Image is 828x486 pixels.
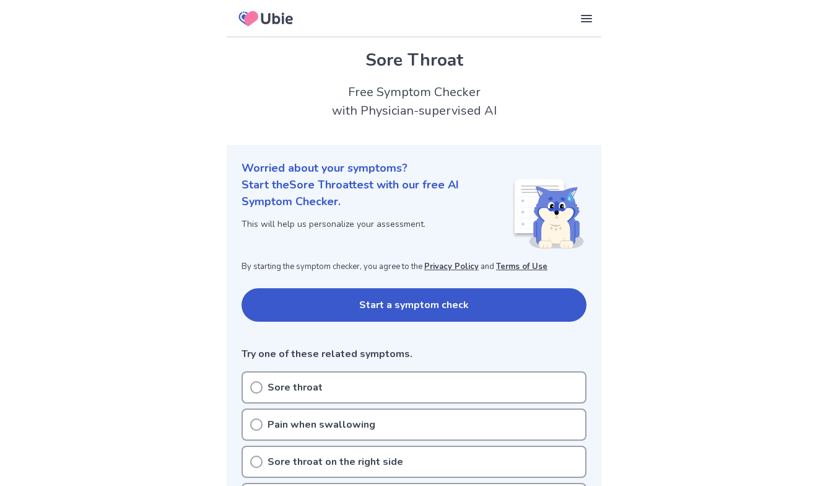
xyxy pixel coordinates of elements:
[242,347,586,361] p: Try one of these related symptoms.
[242,47,586,73] h1: Sore Throat
[424,261,479,272] a: Privacy Policy
[242,288,586,322] button: Start a symptom check
[242,261,586,273] p: By starting the symptom checker, you agree to the and
[268,380,323,395] p: Sore throat
[268,454,403,469] p: Sore throat on the right side
[227,83,601,120] h2: Free Symptom Checker with Physician-supervised AI
[268,417,375,432] p: Pain when swallowing
[496,261,547,272] a: Terms of Use
[242,177,512,210] p: Start the Sore Throat test with our free AI Symptom Checker.
[242,160,586,177] p: Worried about your symptoms?
[512,179,584,249] img: Shiba
[242,218,512,231] p: This will help us personalize your assessment.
